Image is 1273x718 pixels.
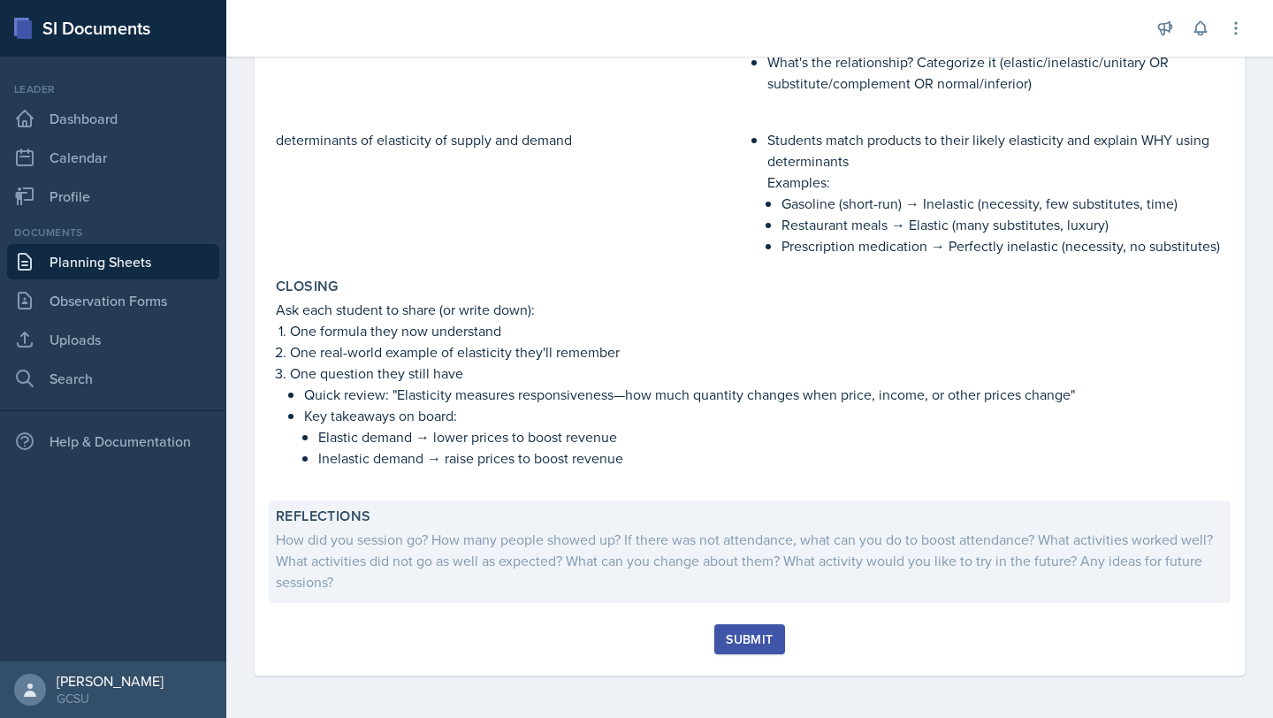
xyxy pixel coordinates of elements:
[276,278,339,295] label: Closing
[318,447,1223,469] p: Inelastic demand → raise prices to boost revenue
[714,624,784,654] button: Submit
[304,405,1223,426] p: Key takeaways on board:
[767,172,1223,193] p: Examples:
[290,341,1223,363] p: One real-world example of elasticity they'll remember
[781,193,1223,214] p: Gasoline (short-run) → Inelastic (necessity, few substitutes, time)
[7,101,219,136] a: Dashboard
[57,690,164,707] div: GCSU
[7,424,219,459] div: Help & Documentation
[318,426,1223,447] p: Elastic demand → lower prices to boost revenue
[7,244,219,279] a: Planning Sheets
[7,81,219,97] div: Leader
[7,361,219,396] a: Search
[7,283,219,318] a: Observation Forms
[290,320,1223,341] p: One formula they now understand
[290,363,1223,384] p: One question they still have
[276,529,1223,592] div: How did you session go? How many people showed up? If there was not attendance, what can you do t...
[7,322,219,357] a: Uploads
[276,299,1223,320] p: Ask each student to share (or write down):
[767,51,1223,94] p: What's the relationship? Categorize it (elastic/inelastic/unitary OR substitute/complement OR nor...
[7,179,219,214] a: Profile
[57,672,164,690] div: [PERSON_NAME]
[304,384,1223,405] p: Quick review: "Elasticity measures responsiveness—how much quantity changes when price, income, o...
[7,140,219,175] a: Calendar
[726,632,773,646] div: Submit
[276,129,746,150] p: determinants of elasticity of supply and demand
[781,214,1223,235] p: Restaurant meals → Elastic (many substitutes, luxury)
[767,129,1223,172] p: Students match products to their likely elasticity and explain WHY using determinants
[7,225,219,241] div: Documents
[781,235,1223,256] p: Prescription medication → Perfectly inelastic (necessity, no substitutes)
[276,508,370,525] label: Reflections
